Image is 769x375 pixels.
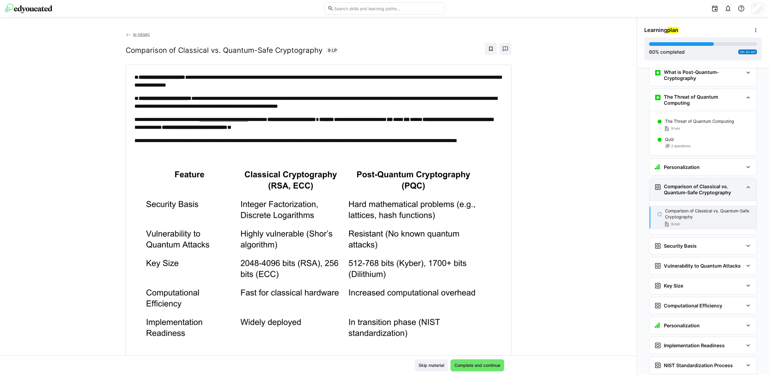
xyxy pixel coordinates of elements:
h3: Vulnerability to Quantum Attacks [664,263,741,269]
span: AI-SEQ#2 [133,32,150,37]
h3: The Threat of Quantum Computing [664,94,743,106]
span: 10h 2m left [739,50,756,54]
h3: Key Size [664,283,683,289]
msreadoutspan: Learning [644,27,678,33]
p: Quiz [665,136,674,142]
h3: Security Basis [664,243,697,249]
h3: Implementation Readiness [664,342,725,348]
p: Comparison of Classical vs. Quantum-Safe Cryptography [665,208,752,220]
h3: Personalization [664,164,700,170]
p: The Threat of Quantum Computing [665,118,734,124]
msreadoutspan: plan [667,27,678,33]
h3: What is Post-Quantum-Cryptography [664,69,743,81]
div: % completed [649,48,685,56]
button: Complete and continue [450,359,504,371]
span: 60 [649,49,655,55]
h3: Comparison of Classical vs. Quantum-Safe Cryptography [664,183,743,195]
h3: Computational Efficiency [664,303,722,309]
button: Skip material [415,359,448,371]
span: 9 min [671,126,680,131]
span: Skip material [418,362,445,368]
span: 2 questions [671,144,690,148]
span: Complete and continue [454,362,501,368]
a: AI-SEQ#2 [126,32,150,37]
span: 9 min [671,222,680,227]
input: Search skills and learning paths… [334,6,441,11]
span: 9 LP [328,47,337,53]
h2: Comparison of Classical vs. Quantum-Safe Cryptography [126,46,322,55]
h3: NIST Standardization Process [664,362,733,368]
h3: Personalization [664,323,700,329]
